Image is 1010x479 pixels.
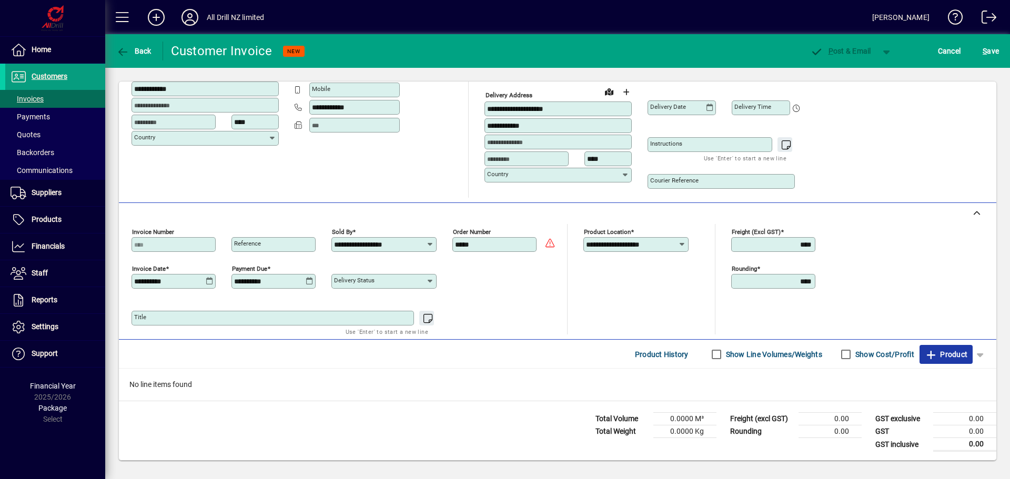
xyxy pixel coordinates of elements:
[590,425,653,438] td: Total Weight
[487,170,508,178] mat-label: Country
[32,242,65,250] span: Financials
[799,425,862,438] td: 0.00
[925,346,967,363] span: Product
[650,140,682,147] mat-label: Instructions
[631,345,693,364] button: Product History
[119,369,996,401] div: No line items found
[32,269,48,277] span: Staff
[32,72,67,80] span: Customers
[134,313,146,321] mat-label: Title
[618,84,634,100] button: Choose address
[980,42,1002,60] button: Save
[5,260,105,287] a: Staff
[11,130,41,139] span: Quotes
[11,166,73,175] span: Communications
[287,48,300,55] span: NEW
[935,42,964,60] button: Cancel
[312,85,330,93] mat-label: Mobile
[171,43,272,59] div: Customer Invoice
[732,265,757,272] mat-label: Rounding
[653,425,716,438] td: 0.0000 Kg
[983,47,987,55] span: S
[32,349,58,358] span: Support
[32,295,57,304] span: Reports
[32,45,51,54] span: Home
[650,177,699,184] mat-label: Courier Reference
[725,425,799,438] td: Rounding
[933,425,996,438] td: 0.00
[5,180,105,206] a: Suppliers
[32,215,62,223] span: Products
[11,148,54,157] span: Backorders
[332,228,352,236] mat-label: Sold by
[635,346,689,363] span: Product History
[32,322,58,331] span: Settings
[870,438,933,451] td: GST inclusive
[853,349,914,360] label: Show Cost/Profit
[584,228,631,236] mat-label: Product location
[601,83,618,100] a: View on map
[334,277,375,284] mat-label: Delivery status
[725,413,799,425] td: Freight (excl GST)
[590,413,653,425] td: Total Volume
[974,2,997,36] a: Logout
[938,43,961,59] span: Cancel
[5,144,105,161] a: Backorders
[5,37,105,63] a: Home
[139,8,173,27] button: Add
[732,228,781,236] mat-label: Freight (excl GST)
[933,438,996,451] td: 0.00
[870,425,933,438] td: GST
[105,42,163,60] app-page-header-button: Back
[232,265,267,272] mat-label: Payment due
[5,314,105,340] a: Settings
[346,325,428,338] mat-hint: Use 'Enter' to start a new line
[704,152,786,164] mat-hint: Use 'Enter' to start a new line
[870,413,933,425] td: GST exclusive
[799,413,862,425] td: 0.00
[940,2,963,36] a: Knowledge Base
[805,42,876,60] button: Post & Email
[724,349,822,360] label: Show Line Volumes/Weights
[11,95,44,103] span: Invoices
[207,9,265,26] div: All Drill NZ limited
[132,228,174,236] mat-label: Invoice number
[453,228,491,236] mat-label: Order number
[11,113,50,121] span: Payments
[5,233,105,260] a: Financials
[933,413,996,425] td: 0.00
[650,103,686,110] mat-label: Delivery date
[132,265,166,272] mat-label: Invoice date
[5,90,105,108] a: Invoices
[32,188,62,197] span: Suppliers
[116,47,151,55] span: Back
[920,345,973,364] button: Product
[653,413,716,425] td: 0.0000 M³
[30,382,76,390] span: Financial Year
[5,341,105,367] a: Support
[734,103,771,110] mat-label: Delivery time
[5,108,105,126] a: Payments
[829,47,833,55] span: P
[983,43,999,59] span: ave
[134,134,155,141] mat-label: Country
[38,404,67,412] span: Package
[173,8,207,27] button: Profile
[872,9,930,26] div: [PERSON_NAME]
[5,207,105,233] a: Products
[5,126,105,144] a: Quotes
[5,287,105,313] a: Reports
[5,161,105,179] a: Communications
[810,47,871,55] span: ost & Email
[114,42,154,60] button: Back
[234,240,261,247] mat-label: Reference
